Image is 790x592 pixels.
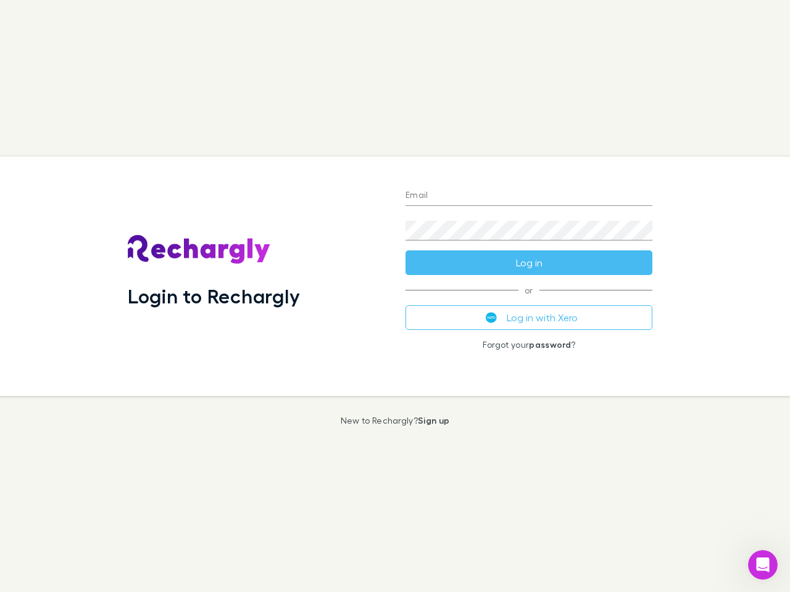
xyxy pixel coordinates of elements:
iframe: Intercom live chat [748,550,778,580]
h1: Login to Rechargly [128,284,300,308]
a: password [529,339,571,350]
img: Rechargly's Logo [128,235,271,265]
p: Forgot your ? [405,340,652,350]
button: Log in with Xero [405,305,652,330]
a: Sign up [418,415,449,425]
span: or [405,290,652,290]
p: New to Rechargly? [341,416,450,425]
button: Log in [405,250,652,275]
img: Xero's logo [486,312,497,323]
